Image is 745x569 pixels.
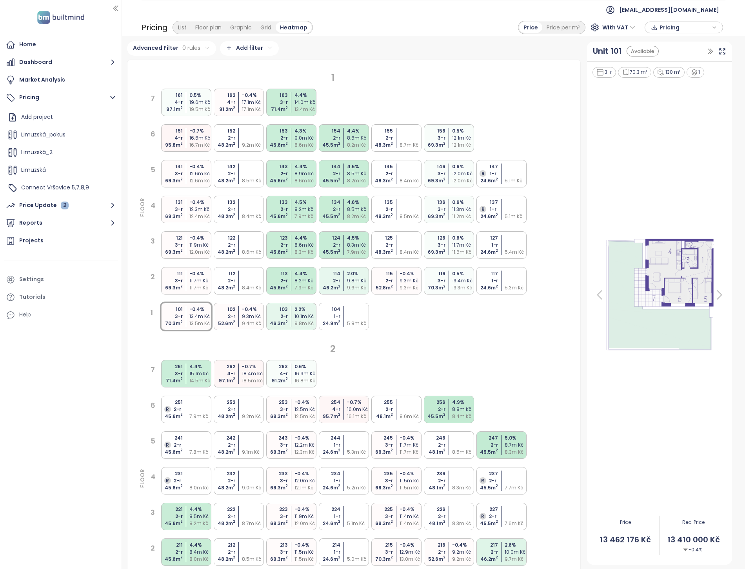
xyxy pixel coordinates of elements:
[443,248,445,253] sup: 2
[422,277,445,284] div: 3-r
[370,135,393,142] div: 2-r
[151,164,155,183] div: 5
[4,90,118,105] button: Pricing
[475,199,498,206] div: 137
[265,242,288,249] div: 2-r
[189,135,213,142] div: 16.6m Kč
[189,235,213,242] div: -0.4 %
[480,170,486,177] div: R
[400,213,423,220] div: 8.5m Kč
[4,272,118,287] a: Settings
[35,9,87,25] img: logo
[142,20,168,35] div: Pricing
[370,127,393,135] div: 155
[242,92,265,99] div: -0.4 %
[391,248,393,253] sup: 2
[452,284,475,291] div: 13.3m Kč
[212,249,235,256] div: 48.2 m
[265,206,288,213] div: 2-r
[347,284,370,291] div: 9.6m Kč
[649,22,719,33] div: button
[189,99,213,106] div: 19.6m Kč
[265,127,288,135] div: 153
[422,213,445,220] div: 69.3 m
[19,275,44,284] div: Settings
[370,284,393,291] div: 52.8 m
[265,142,288,149] div: 45.6 m
[422,284,445,291] div: 70.3 m
[317,242,340,249] div: 2-r
[265,235,288,242] div: 123
[6,145,116,160] div: Limuzská_2
[317,284,340,291] div: 46.2 m
[370,270,393,277] div: 115
[242,213,265,220] div: 8.4m Kč
[338,248,340,253] sup: 2
[212,163,235,170] div: 142
[496,213,498,217] sup: 2
[370,199,393,206] div: 135
[242,99,265,106] div: 17.1m Kč
[19,310,31,320] div: Help
[687,67,705,78] div: 1
[189,213,213,220] div: 12.4m Kč
[317,249,340,256] div: 45.5 m
[294,99,318,106] div: 14.0m Kč
[347,135,370,142] div: 8.6m Kč
[317,127,340,135] div: 154
[265,92,288,99] div: 163
[212,177,235,184] div: 48.2 m
[294,163,318,170] div: 4.4 %
[138,209,147,217] div: FLOOR
[160,199,183,206] div: 131
[265,163,288,170] div: 143
[294,135,318,142] div: 9.0m Kč
[452,242,475,249] div: 11.7m Kč
[593,45,622,57] a: Unit 101
[338,177,340,182] sup: 2
[233,284,235,289] sup: 2
[452,127,475,135] div: 0.5 %
[317,235,340,242] div: 124
[294,106,318,113] div: 13.4m Kč
[212,142,235,149] div: 48.2 m
[189,206,213,213] div: 12.3m Kč
[21,131,65,138] span: Limuzská_pokus
[317,199,340,206] div: 134
[475,170,498,177] div: 1-r
[347,199,370,206] div: 4.6 %
[233,213,235,217] sup: 2
[220,41,279,56] div: Add filter
[160,213,183,220] div: 69.3 m
[370,142,393,149] div: 48.3 m
[370,206,393,213] div: 2-r
[19,292,45,302] div: Tutorials
[400,270,423,277] div: -0.4 %
[294,277,318,284] div: 8.2m Kč
[475,213,498,220] div: 24.6 m
[370,242,393,249] div: 2-r
[347,127,370,135] div: 4.4 %
[189,242,213,249] div: 11.9m Kč
[452,206,475,213] div: 11.3m Kč
[452,235,475,242] div: 0.6 %
[265,277,288,284] div: 2-r
[242,106,265,113] div: 17.1m Kč
[189,142,213,149] div: 16.7m Kč
[391,141,393,146] sup: 2
[475,206,498,213] div: 1-r
[422,135,445,142] div: 3-r
[370,235,393,242] div: 125
[347,206,370,213] div: 8.5m Kč
[452,277,475,284] div: 13.4m Kč
[6,162,116,178] div: Limuzská
[160,235,183,242] div: 121
[138,71,528,85] div: 1
[189,106,213,113] div: 19.5m Kč
[475,249,498,256] div: 24.6 m
[180,248,183,253] sup: 2
[422,127,445,135] div: 156
[189,199,213,206] div: -0.4 %
[338,284,340,289] sup: 2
